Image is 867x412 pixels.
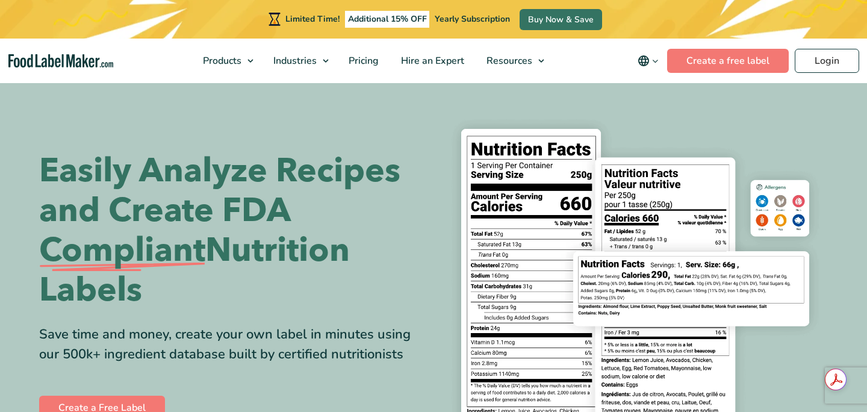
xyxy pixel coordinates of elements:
[338,39,387,83] a: Pricing
[39,231,205,270] span: Compliant
[483,54,533,67] span: Resources
[39,325,424,364] div: Save time and money, create your own label in minutes using our 500k+ ingredient database built b...
[345,11,430,28] span: Additional 15% OFF
[345,54,380,67] span: Pricing
[263,39,335,83] a: Industries
[199,54,243,67] span: Products
[520,9,602,30] a: Buy Now & Save
[39,151,424,310] h1: Easily Analyze Recipes and Create FDA Nutrition Labels
[270,54,318,67] span: Industries
[795,49,859,73] a: Login
[285,13,340,25] span: Limited Time!
[390,39,473,83] a: Hire an Expert
[435,13,510,25] span: Yearly Subscription
[476,39,550,83] a: Resources
[192,39,259,83] a: Products
[397,54,465,67] span: Hire an Expert
[667,49,789,73] a: Create a free label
